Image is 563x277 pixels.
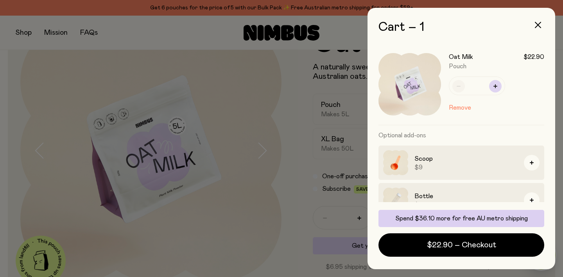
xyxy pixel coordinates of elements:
[383,215,540,222] p: Spend $36.10 more for free AU metro shipping
[414,163,518,171] span: $9
[414,192,518,201] h3: Bottle
[378,20,544,34] h2: Cart – 1
[414,201,518,209] span: $29
[449,53,473,61] h3: Oat Milk
[524,53,544,61] span: $22.90
[378,125,544,146] h3: Optional add-ons
[449,63,466,69] span: Pouch
[414,154,518,163] h3: Scoop
[427,240,496,250] span: $22.90 – Checkout
[449,103,471,112] button: Remove
[378,233,544,257] button: $22.90 – Checkout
